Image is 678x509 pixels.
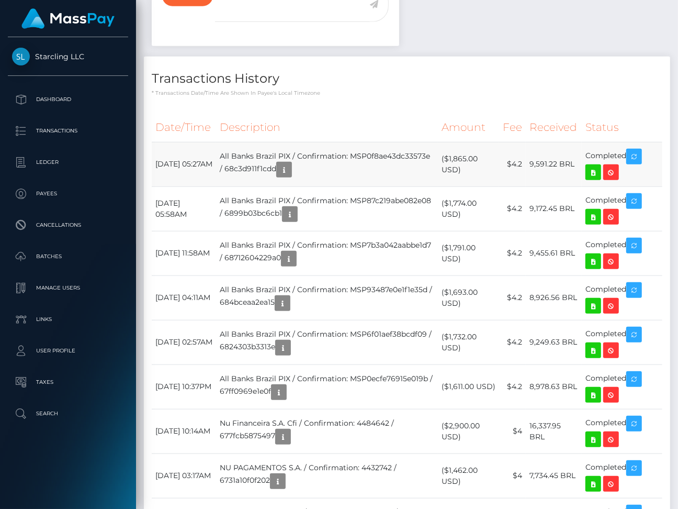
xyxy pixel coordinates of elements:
a: Batches [8,244,128,270]
td: All Banks Brazil PIX / Confirmation: MSP6f01aef38bcdf09 / 6824303b3313e [216,320,438,364]
th: Amount [438,113,499,142]
p: Taxes [12,374,124,390]
a: Transactions [8,118,128,144]
td: Completed [582,142,662,186]
p: Payees [12,186,124,202]
p: Search [12,406,124,422]
td: ($2,900.00 USD) [438,409,499,453]
td: $4.2 [499,231,526,275]
td: All Banks Brazil PIX / Confirmation: MSP0f8ae43dc33573e / 68c3d911f1cdd [216,142,438,186]
p: Batches [12,249,124,264]
td: [DATE] 05:27AM [152,142,216,186]
img: Starcling LLC [12,48,30,65]
td: All Banks Brazil PIX / Confirmation: MSP0ecfe76915e019b / 67ff0969e1e0f [216,364,438,409]
td: 9,172.45 BRL [526,186,581,231]
td: ($1,732.00 USD) [438,320,499,364]
p: * Transactions date/time are shown in payee's local timezone [152,89,662,97]
td: $4 [499,453,526,498]
a: Ledger [8,149,128,175]
p: Ledger [12,154,124,170]
td: [DATE] 10:37PM [152,364,216,409]
p: Transactions [12,123,124,139]
td: 16,337.95 BRL [526,409,581,453]
td: $4.2 [499,364,526,409]
a: User Profile [8,338,128,364]
th: Status [582,113,662,142]
td: 9,249.63 BRL [526,320,581,364]
td: 9,455.61 BRL [526,231,581,275]
h4: Transactions History [152,70,662,88]
td: [DATE] 05:58AM [152,186,216,231]
td: Completed [582,453,662,498]
td: Completed [582,409,662,453]
td: ($1,774.00 USD) [438,186,499,231]
td: [DATE] 11:58AM [152,231,216,275]
a: Links [8,306,128,333]
td: ($1,791.00 USD) [438,231,499,275]
a: Manage Users [8,275,128,301]
td: $4.2 [499,186,526,231]
a: Cancellations [8,212,128,238]
th: Fee [499,113,526,142]
span: Starcling LLC [8,52,128,61]
a: Dashboard [8,86,128,113]
td: $4.2 [499,275,526,320]
td: ($1,865.00 USD) [438,142,499,186]
td: 8,926.56 BRL [526,275,581,320]
td: ($1,693.00 USD) [438,275,499,320]
td: $4.2 [499,320,526,364]
a: Payees [8,181,128,207]
a: Taxes [8,369,128,395]
td: [DATE] 03:17AM [152,453,216,498]
img: MassPay Logo [21,8,115,29]
p: User Profile [12,343,124,359]
th: Description [216,113,438,142]
td: [DATE] 04:11AM [152,275,216,320]
td: Completed [582,231,662,275]
p: Dashboard [12,92,124,107]
td: 7,734.45 BRL [526,453,581,498]
td: [DATE] 10:14AM [152,409,216,453]
th: Date/Time [152,113,216,142]
td: Completed [582,186,662,231]
td: Completed [582,364,662,409]
td: Completed [582,320,662,364]
p: Manage Users [12,280,124,296]
td: All Banks Brazil PIX / Confirmation: MSP93487e0e1f1e35d / 684bceaa2ea15 [216,275,438,320]
td: ($1,611.00 USD) [438,364,499,409]
td: [DATE] 02:57AM [152,320,216,364]
td: $4 [499,409,526,453]
td: Nu Financeira S.A. Cfi / Confirmation: 4484642 / 677fcb5875497 [216,409,438,453]
td: $4.2 [499,142,526,186]
td: NU PAGAMENTOS S.A. / Confirmation: 4432742 / 6731a10f0f202 [216,453,438,498]
td: 9,591.22 BRL [526,142,581,186]
p: Cancellations [12,217,124,233]
td: ($1,462.00 USD) [438,453,499,498]
th: Received [526,113,581,142]
td: 8,978.63 BRL [526,364,581,409]
p: Links [12,312,124,327]
td: All Banks Brazil PIX / Confirmation: MSP7b3a042aabbe1d7 / 68712604229a0 [216,231,438,275]
td: All Banks Brazil PIX / Confirmation: MSP87c219abe082e08 / 6899b03bc6cb1 [216,186,438,231]
td: Completed [582,275,662,320]
a: Search [8,401,128,427]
